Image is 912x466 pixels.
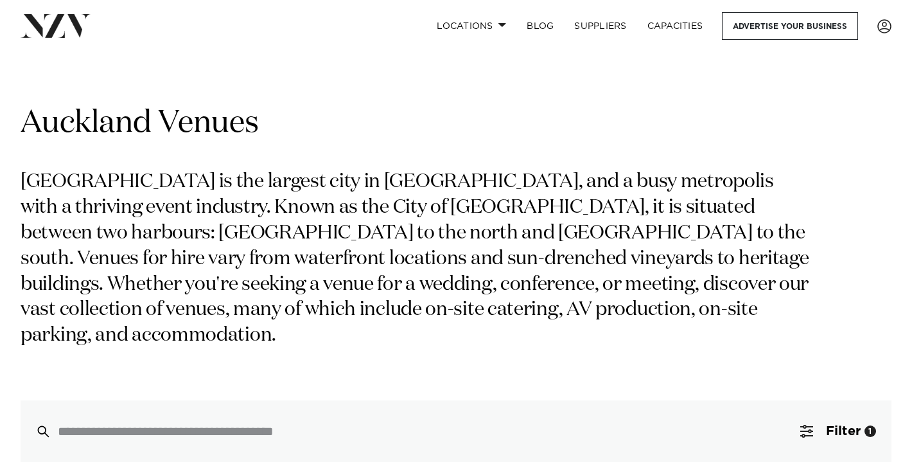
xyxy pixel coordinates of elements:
a: Advertise your business [722,12,858,40]
img: nzv-logo.png [21,14,91,37]
div: 1 [864,426,876,437]
span: Filter [826,425,861,438]
a: SUPPLIERS [564,12,636,40]
h1: Auckland Venues [21,103,891,144]
a: Locations [426,12,516,40]
button: Filter1 [785,400,891,462]
a: BLOG [516,12,564,40]
p: [GEOGRAPHIC_DATA] is the largest city in [GEOGRAPHIC_DATA], and a busy metropolis with a thriving... [21,170,814,349]
a: Capacities [637,12,714,40]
